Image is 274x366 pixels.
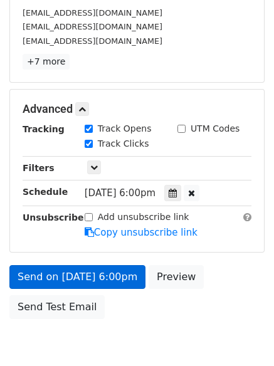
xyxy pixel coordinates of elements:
[191,122,240,135] label: UTM Codes
[23,22,162,31] small: [EMAIL_ADDRESS][DOMAIN_NAME]
[98,137,149,150] label: Track Clicks
[85,227,198,238] a: Copy unsubscribe link
[23,212,84,222] strong: Unsubscribe
[98,122,152,135] label: Track Opens
[23,8,162,18] small: [EMAIL_ADDRESS][DOMAIN_NAME]
[211,306,274,366] iframe: Chat Widget
[23,36,162,46] small: [EMAIL_ADDRESS][DOMAIN_NAME]
[85,187,155,199] span: [DATE] 6:00pm
[23,163,55,173] strong: Filters
[9,295,105,319] a: Send Test Email
[23,124,65,134] strong: Tracking
[23,102,251,116] h5: Advanced
[149,265,204,289] a: Preview
[9,265,145,289] a: Send on [DATE] 6:00pm
[23,187,68,197] strong: Schedule
[98,211,189,224] label: Add unsubscribe link
[23,54,70,70] a: +7 more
